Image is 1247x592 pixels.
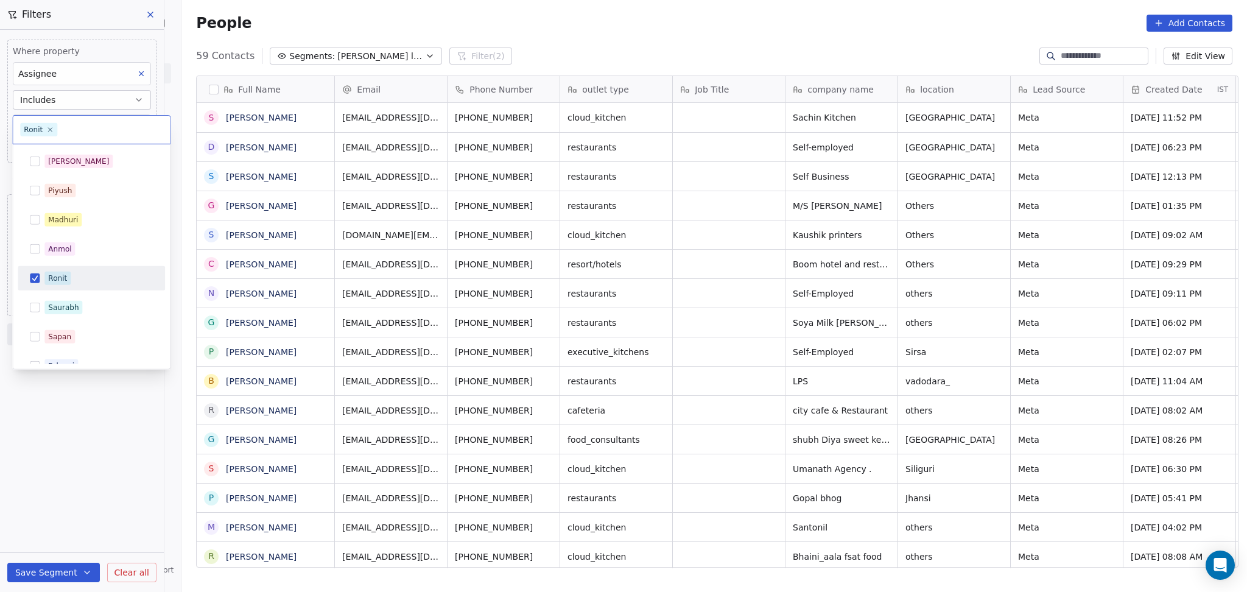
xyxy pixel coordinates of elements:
div: Saurabh [48,302,79,313]
div: Madhuri [48,214,78,225]
div: Suggestions [18,149,165,524]
div: Anmol [48,244,71,255]
div: Ronit [24,124,43,135]
div: Ronit [48,273,67,284]
div: Falguni [48,361,74,372]
div: Sapan [48,331,71,342]
div: Piyush [48,185,72,196]
div: [PERSON_NAME] [48,156,109,167]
